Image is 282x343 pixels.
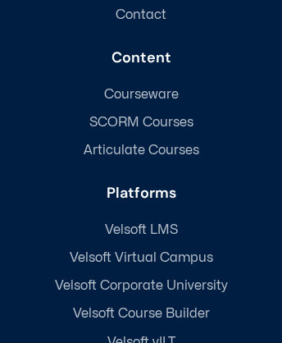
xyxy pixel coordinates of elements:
[55,278,228,294] a: Velsoft Corporate University
[84,143,199,158] a: Articulate Courses
[104,87,179,103] span: Courseware
[111,49,171,67] h3: Content
[116,7,166,23] a: Contact
[89,115,193,130] span: SCORM Courses
[70,250,213,266] span: Velsoft Virtual Campus
[55,306,228,322] a: Velsoft Course Builder
[107,185,176,203] h3: Platforms
[55,250,228,266] a: Velsoft Virtual Campus
[73,306,210,322] span: Velsoft Course Builder
[84,87,199,103] a: Courseware
[55,222,228,238] a: Velsoft LMS
[84,115,199,130] a: SCORM Courses
[105,222,178,238] span: Velsoft LMS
